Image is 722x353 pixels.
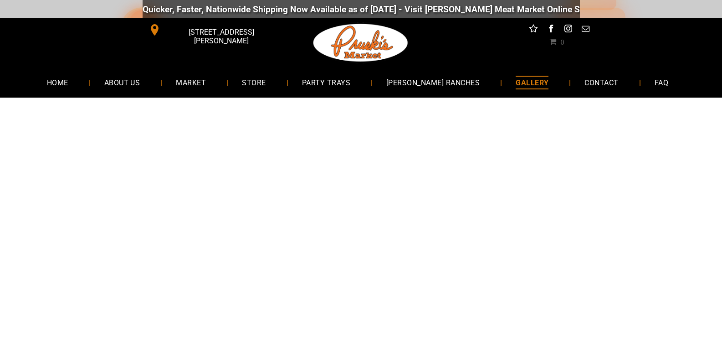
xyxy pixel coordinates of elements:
a: PARTY TRAYS [288,70,364,94]
a: HOME [33,70,82,94]
img: Pruski-s+Market+HQ+Logo2-1920w.png [312,18,410,67]
span: 0 [560,38,564,45]
span: [STREET_ADDRESS][PERSON_NAME] [162,23,280,50]
a: FAQ [641,70,682,94]
a: email [579,23,591,37]
a: [STREET_ADDRESS][PERSON_NAME] [143,23,282,37]
a: CONTACT [571,70,632,94]
a: facebook [545,23,557,37]
a: ABOUT US [91,70,154,94]
a: instagram [562,23,574,37]
a: GALLERY [502,70,562,94]
a: STORE [228,70,279,94]
a: [PERSON_NAME] RANCHES [373,70,493,94]
a: MARKET [162,70,220,94]
a: Social network [527,23,539,37]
